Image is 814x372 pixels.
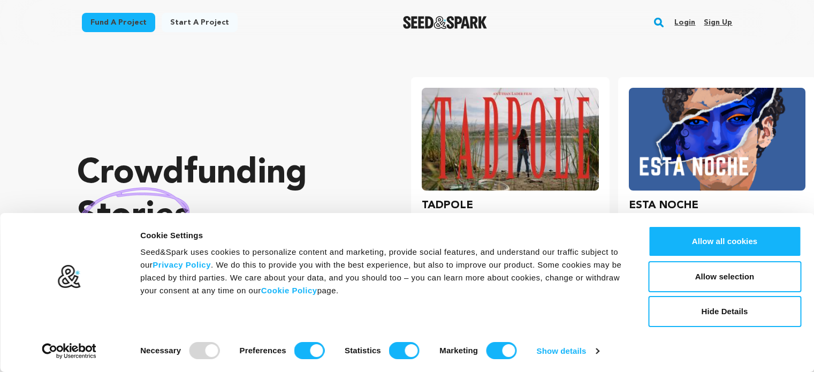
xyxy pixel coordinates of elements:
p: Crowdfunding that . [77,153,368,281]
h3: ESTA NOCHE [629,197,698,214]
a: Sign up [704,14,732,31]
img: TADPOLE image [422,88,598,191]
a: Usercentrics Cookiebot - opens in a new window [22,343,116,359]
a: Fund a project [82,13,155,32]
a: Show details [537,343,599,359]
div: Cookie Settings [140,229,624,242]
strong: Statistics [345,346,381,355]
button: Allow all cookies [648,226,801,257]
img: logo [57,264,81,289]
img: ESTA NOCHE image [629,88,805,191]
h3: TADPOLE [422,197,473,214]
a: Seed&Spark Homepage [403,16,487,29]
button: Allow selection [648,261,801,292]
a: Login [674,14,695,31]
strong: Necessary [140,346,181,355]
img: hand sketched image [77,187,190,246]
a: Start a project [162,13,238,32]
strong: Preferences [240,346,286,355]
button: Hide Details [648,296,801,327]
a: Privacy Policy [153,260,211,269]
img: Seed&Spark Logo Dark Mode [403,16,487,29]
strong: Marketing [439,346,478,355]
div: Seed&Spark uses cookies to personalize content and marketing, provide social features, and unders... [140,246,624,297]
a: Cookie Policy [261,286,317,295]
